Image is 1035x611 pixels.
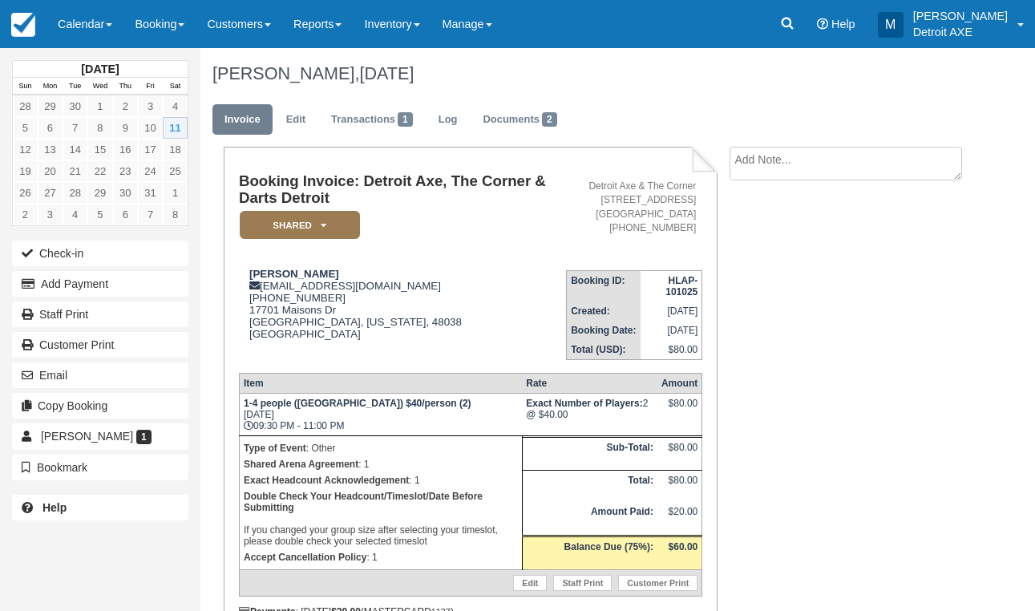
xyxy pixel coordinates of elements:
em: SHARED [240,211,360,239]
strong: HLAP-101025 [665,275,697,297]
th: Created: [567,301,641,321]
span: 1 [136,430,152,444]
th: Thu [113,78,138,95]
a: 1 [87,95,112,117]
a: SHARED [239,210,354,240]
th: Item [239,374,522,394]
a: 4 [63,204,87,225]
th: Mon [38,78,63,95]
td: 2 @ $40.00 [522,394,657,436]
a: 5 [87,204,112,225]
h1: [PERSON_NAME], [212,64,964,83]
div: M [878,12,904,38]
strong: Accept Cancellation Policy [244,552,366,563]
a: 8 [163,204,188,225]
a: 8 [87,117,112,139]
td: $20.00 [657,502,702,536]
img: checkfront-main-nav-mini-logo.png [11,13,35,37]
strong: 1-4 people ([GEOGRAPHIC_DATA]) $40/person (2) [244,398,471,409]
a: 30 [63,95,87,117]
a: 7 [63,117,87,139]
th: Booking ID: [567,270,641,301]
span: Help [831,18,855,30]
p: : 1 [244,549,518,565]
td: $80.00 [657,470,702,502]
th: Booking Date: [567,321,641,340]
th: Sub-Total: [522,437,657,470]
a: Transactions1 [319,104,425,136]
th: Amount [657,374,702,394]
p: : Other [244,440,518,456]
a: 31 [138,182,163,204]
a: 22 [87,160,112,182]
td: [DATE] [641,301,702,321]
th: Tue [63,78,87,95]
strong: $60.00 [669,541,698,552]
strong: [PERSON_NAME] [249,268,339,280]
a: 29 [38,95,63,117]
th: Total (USD): [567,340,641,360]
th: Amount Paid: [522,502,657,536]
div: [EMAIL_ADDRESS][DOMAIN_NAME] [PHONE_NUMBER] 17701 Maisons Dr [GEOGRAPHIC_DATA], [US_STATE], 48038... [239,268,566,360]
strong: [DATE] [81,63,119,75]
a: 13 [38,139,63,160]
a: Documents2 [471,104,568,136]
td: $80.00 [657,437,702,470]
span: [PERSON_NAME] [41,430,133,443]
a: 14 [63,139,87,160]
a: 19 [13,160,38,182]
strong: Type of Event [244,443,306,454]
a: 10 [138,117,163,139]
a: Edit [513,575,547,591]
button: Add Payment [12,271,188,297]
a: 28 [13,95,38,117]
th: Wed [87,78,112,95]
a: 12 [13,139,38,160]
a: 16 [113,139,138,160]
a: 3 [138,95,163,117]
span: [DATE] [359,63,414,83]
p: If you changed your group size after selecting your timeslot, please double check your selected t... [244,488,518,549]
a: Customer Print [618,575,697,591]
strong: Exact Number of Players [526,398,642,409]
a: Invoice [212,104,273,136]
th: Rate [522,374,657,394]
a: 3 [38,204,63,225]
a: 4 [163,95,188,117]
a: 23 [113,160,138,182]
div: $80.00 [661,398,697,422]
a: 28 [63,182,87,204]
p: : 1 [244,456,518,472]
th: Balance Due (75%): [522,536,657,570]
b: Double Check Your Headcount/Timeslot/Date Before Submitting [244,491,483,513]
a: 5 [13,117,38,139]
th: Sun [13,78,38,95]
a: 24 [138,160,163,182]
a: Help [12,495,188,520]
td: $80.00 [641,340,702,360]
a: 26 [13,182,38,204]
a: 9 [113,117,138,139]
a: 1 [163,182,188,204]
th: Sat [163,78,188,95]
a: 25 [163,160,188,182]
p: Detroit AXE [913,24,1008,40]
b: Help [42,501,67,514]
strong: Shared Arena Agreement [244,459,358,470]
a: 27 [38,182,63,204]
a: 20 [38,160,63,182]
p: : 1 [244,472,518,488]
a: Log [427,104,470,136]
th: Fri [138,78,163,95]
a: [PERSON_NAME] 1 [12,423,188,449]
a: 6 [38,117,63,139]
a: 2 [113,95,138,117]
i: Help [817,18,828,30]
button: Bookmark [12,455,188,480]
a: 30 [113,182,138,204]
p: [PERSON_NAME] [913,8,1008,24]
strong: Exact Headcount Acknowledgement [244,475,409,486]
a: 15 [87,139,112,160]
button: Email [12,362,188,388]
td: [DATE] [641,321,702,340]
